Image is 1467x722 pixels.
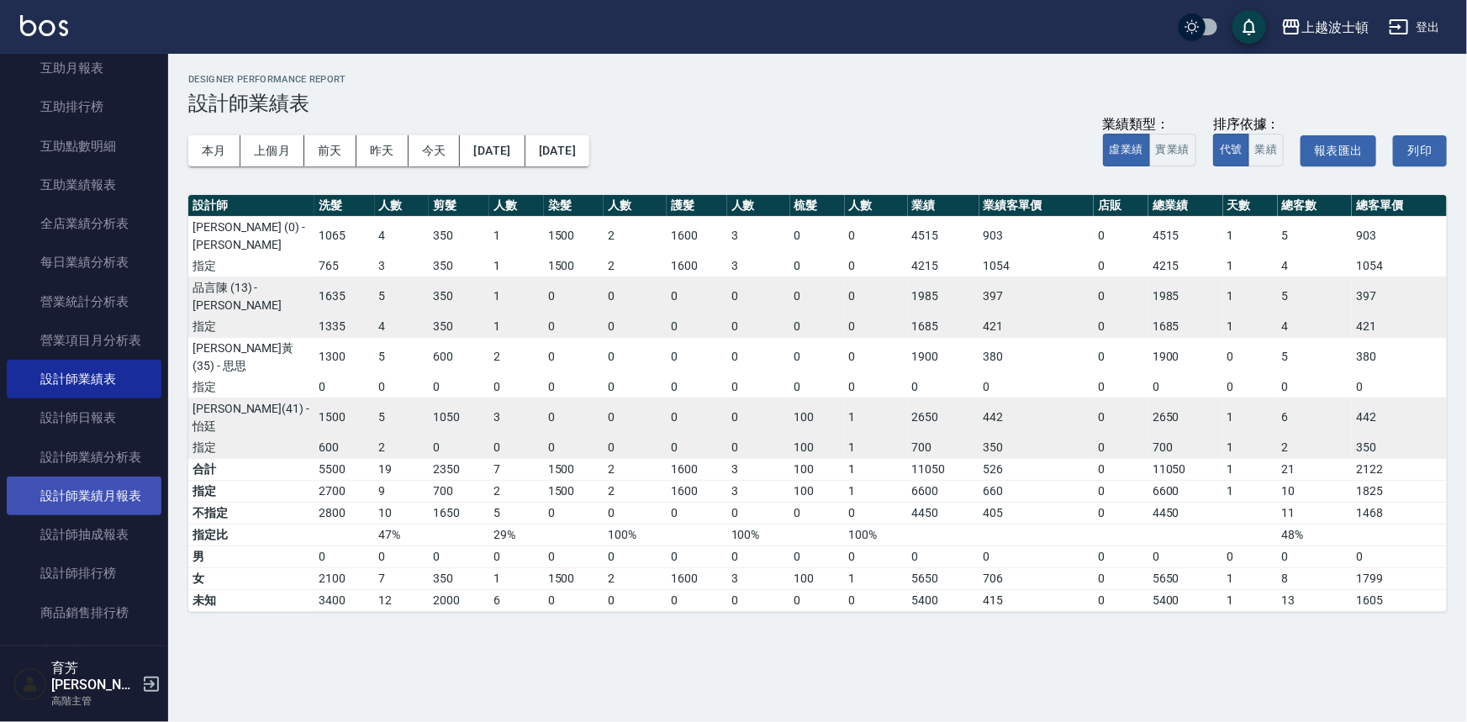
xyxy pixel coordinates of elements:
[845,316,908,338] td: 0
[1094,195,1148,217] th: 店販
[604,256,667,277] td: 2
[604,567,667,589] td: 2
[1094,458,1148,480] td: 0
[908,567,979,589] td: 5650
[604,377,667,398] td: 0
[544,567,604,589] td: 1500
[845,256,908,277] td: 0
[604,337,667,377] td: 0
[314,216,375,256] td: 1065
[375,337,430,377] td: 5
[727,256,790,277] td: 3
[7,360,161,398] a: 設計師業績表
[1223,277,1278,316] td: 1
[489,216,544,256] td: 1
[979,316,1094,338] td: 421
[1148,337,1223,377] td: 1900
[314,480,375,502] td: 2700
[7,243,161,282] a: 每日業績分析表
[727,567,790,589] td: 3
[304,135,356,166] button: 前天
[188,256,314,277] td: 指定
[429,377,489,398] td: 0
[188,337,314,377] td: [PERSON_NAME]黃 (35) - 思思
[1148,458,1223,480] td: 11050
[1352,256,1447,277] td: 1054
[1278,377,1353,398] td: 0
[1223,437,1278,459] td: 1
[790,377,845,398] td: 0
[1352,195,1447,217] th: 總客單價
[1213,134,1249,166] button: 代號
[7,49,161,87] a: 互助月報表
[188,216,314,256] td: [PERSON_NAME] (0) - [PERSON_NAME]
[188,502,314,524] td: 不指定
[1278,277,1353,316] td: 5
[544,502,604,524] td: 0
[908,437,979,459] td: 700
[188,458,314,480] td: 合計
[1148,502,1223,524] td: 4450
[1278,398,1353,437] td: 6
[604,437,667,459] td: 0
[727,502,790,524] td: 0
[1094,502,1148,524] td: 0
[727,195,790,217] th: 人數
[489,377,544,398] td: 0
[790,437,845,459] td: 100
[727,216,790,256] td: 3
[845,216,908,256] td: 0
[1148,216,1223,256] td: 4515
[1094,256,1148,277] td: 0
[1352,545,1447,567] td: 0
[314,277,375,316] td: 1635
[429,398,489,437] td: 1050
[489,502,544,524] td: 5
[7,477,161,515] a: 設計師業績月報表
[727,337,790,377] td: 0
[525,135,589,166] button: [DATE]
[7,554,161,593] a: 設計師排行榜
[1278,502,1353,524] td: 11
[845,195,908,217] th: 人數
[667,458,727,480] td: 1600
[188,195,1447,612] table: a dense table
[489,567,544,589] td: 1
[375,377,430,398] td: 0
[979,545,1094,567] td: 0
[1094,216,1148,256] td: 0
[375,195,430,217] th: 人數
[1094,316,1148,338] td: 0
[1094,277,1148,316] td: 0
[375,398,430,437] td: 5
[544,480,604,502] td: 1500
[314,545,375,567] td: 0
[489,437,544,459] td: 0
[845,567,908,589] td: 1
[314,567,375,589] td: 2100
[375,216,430,256] td: 4
[188,480,314,502] td: 指定
[667,398,727,437] td: 0
[727,437,790,459] td: 0
[1149,134,1196,166] button: 實業績
[1148,545,1223,567] td: 0
[667,567,727,589] td: 1600
[1352,567,1447,589] td: 1799
[314,337,375,377] td: 1300
[1352,437,1447,459] td: 350
[375,567,430,589] td: 7
[314,398,375,437] td: 1500
[375,458,430,480] td: 19
[544,195,604,217] th: 染髮
[7,204,161,243] a: 全店業績分析表
[1278,480,1353,502] td: 10
[908,377,979,398] td: 0
[1148,377,1223,398] td: 0
[188,545,314,567] td: 男
[314,437,375,459] td: 600
[667,316,727,338] td: 0
[1274,10,1375,45] button: 上越波士頓
[489,458,544,480] td: 7
[604,480,667,502] td: 2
